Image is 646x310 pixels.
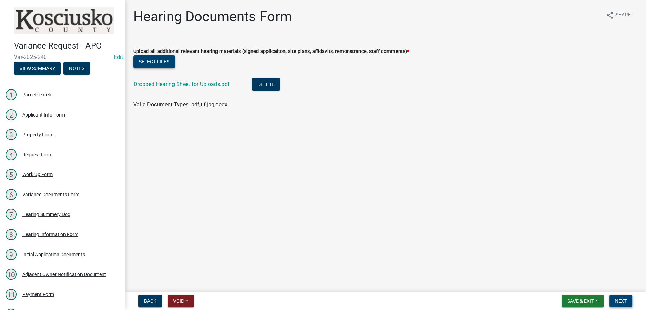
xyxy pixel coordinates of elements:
a: Edit [114,54,123,60]
button: Notes [63,62,90,75]
h1: Hearing Documents Form [133,8,292,25]
span: Share [615,11,631,19]
div: 4 [6,149,17,160]
div: Request Form [22,152,52,157]
div: 8 [6,229,17,240]
button: Void [168,295,194,307]
img: Kosciusko County, Indiana [14,7,114,34]
div: Hearing Information Form [22,232,78,237]
div: 7 [6,209,17,220]
div: Applicant Info Form [22,112,65,117]
button: View Summary [14,62,61,75]
div: Parcel search [22,92,51,97]
label: Upload all additional relevant hearing materials (signed applicaiton, site plans, affidavits, rem... [133,49,409,54]
span: Void [173,298,184,304]
div: Work Up Form [22,172,53,177]
div: Variance Documents Form [22,192,79,197]
div: 3 [6,129,17,140]
h4: Variance Request - APC [14,41,119,51]
wm-modal-confirm: Edit Application Number [114,54,123,60]
button: shareShare [600,8,636,22]
wm-modal-confirm: Notes [63,66,90,71]
span: Valid Document Types: pdf,tif,jpg,docx [133,101,227,108]
div: 5 [6,169,17,180]
div: Adjacent Owner Notification Document [22,272,106,277]
wm-modal-confirm: Summary [14,66,61,71]
div: Hearing Summery Doc [22,212,70,217]
span: Save & Exit [567,298,594,304]
i: share [606,11,614,19]
button: Next [609,295,632,307]
wm-modal-confirm: Delete Document [252,81,280,88]
button: Back [138,295,162,307]
div: Payment Form [22,292,54,297]
div: Property Form [22,132,53,137]
div: 9 [6,249,17,260]
div: 1 [6,89,17,100]
button: Delete [252,78,280,91]
button: Select files [133,55,175,68]
div: 6 [6,189,17,200]
div: Initial Application Documents [22,252,85,257]
a: Dropped Hearing Sheet for Uploads.pdf [134,81,230,87]
span: Back [144,298,156,304]
div: 10 [6,269,17,280]
span: Var-2025-240 [14,54,111,60]
span: Next [615,298,627,304]
div: 2 [6,109,17,120]
button: Save & Exit [562,295,604,307]
div: 11 [6,289,17,300]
